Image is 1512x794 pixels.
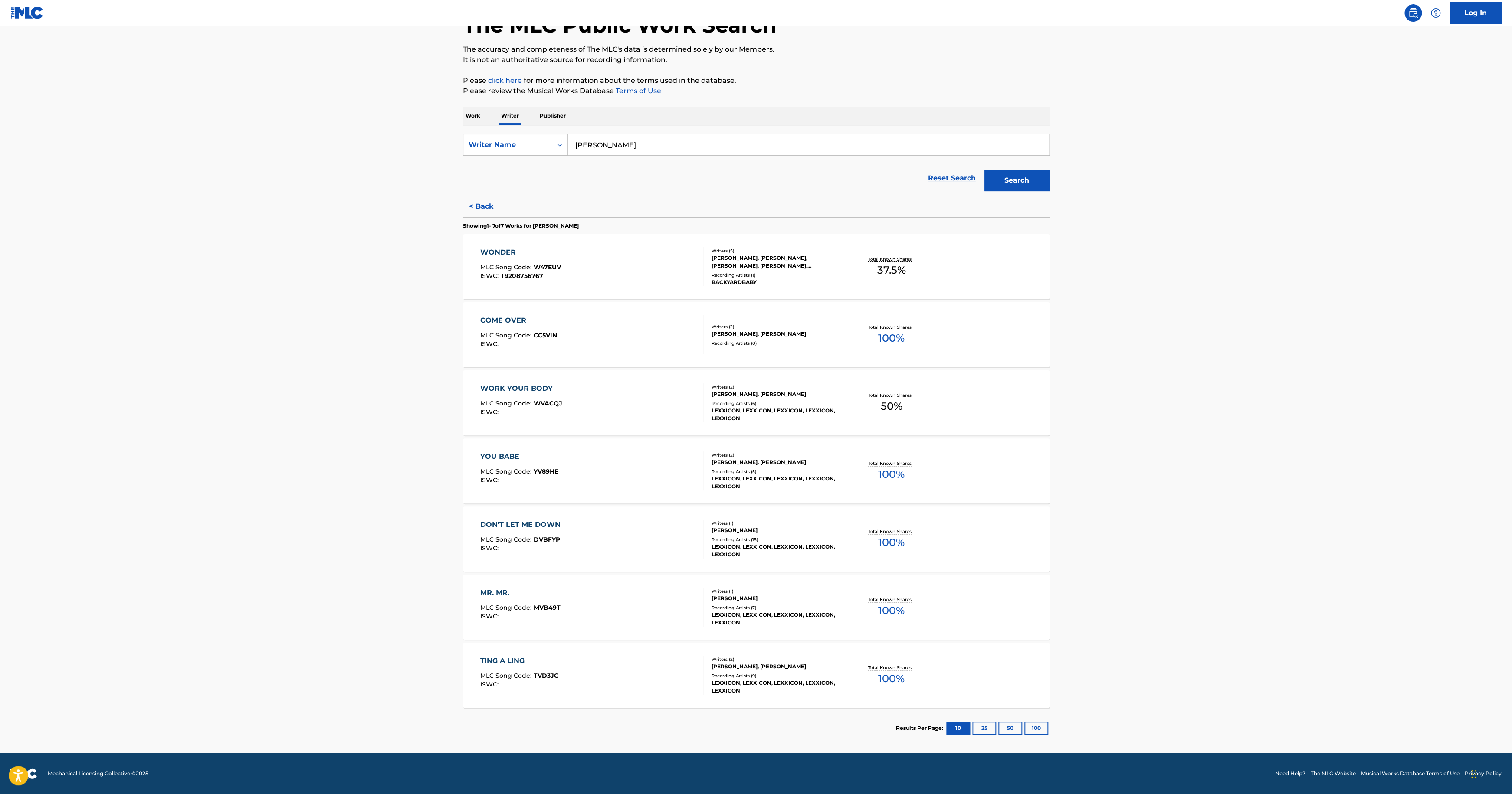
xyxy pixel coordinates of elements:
div: [PERSON_NAME], [PERSON_NAME] [712,458,843,466]
a: COME OVERMLC Song Code:CC5VINISWC:Writers (2)[PERSON_NAME], [PERSON_NAME]Recording Artists (0)Tot... [463,302,1050,367]
img: help [1430,8,1441,18]
div: [PERSON_NAME], [PERSON_NAME] [712,330,843,338]
div: LEXXICON, LEXXICON, LEXXICON, LEXXICON, LEXXICON [712,543,843,559]
span: 100 % [878,467,905,482]
img: logo [10,768,37,779]
a: Musical Works Database Terms of Use [1361,770,1460,778]
form: Search Form [463,134,1050,196]
span: 100 % [878,330,905,346]
p: Total Known Shares: [868,664,915,671]
div: DON'T LET ME DOWN [480,520,565,530]
p: Please review the Musical Works Database [463,86,1050,96]
a: Privacy Policy [1465,770,1502,778]
a: Log In [1450,2,1502,24]
span: ISWC : [480,408,501,416]
div: Writers ( 2 ) [712,384,843,390]
span: ISWC : [480,476,501,484]
p: Writer [499,107,521,125]
span: 37.5 % [877,262,905,278]
div: Writers ( 2 ) [712,452,843,458]
div: Recording Artists ( 6 ) [712,400,843,407]
img: MLC Logo [10,7,44,19]
div: Writers ( 1 ) [712,520,843,526]
span: 50 % [880,399,902,414]
div: COME OVER [480,315,557,326]
span: MLC Song Code : [480,467,534,475]
div: Arrastrar [1471,761,1476,787]
iframe: Chat Widget [1469,752,1512,794]
p: Total Known Shares: [868,596,915,603]
div: LEXXICON, LEXXICON, LEXXICON, LEXXICON, LEXXICON [712,611,843,627]
span: MVB49T [534,604,561,611]
div: Writers ( 2 ) [712,323,843,330]
a: click here [488,76,522,85]
a: TING A LINGMLC Song Code:TVD3JCISWC:Writers (2)[PERSON_NAME], [PERSON_NAME]Recording Artists (9)L... [463,643,1050,708]
button: 25 [972,722,996,735]
span: ISWC : [480,612,501,620]
p: Total Known Shares: [868,528,915,535]
span: ISWC : [480,272,501,280]
span: MLC Song Code : [480,331,534,339]
div: Writers ( 2 ) [712,656,843,663]
div: YOU BABE [480,451,558,462]
p: The accuracy and completeness of The MLC's data is determined solely by our Members. [463,44,1050,55]
button: 50 [998,722,1022,735]
span: 100 % [878,603,905,618]
p: Results Per Page: [896,724,945,732]
p: Total Known Shares: [868,256,915,262]
span: MLC Song Code : [480,536,534,543]
span: DVBFYP [534,536,560,543]
div: LEXXICON, LEXXICON, LEXXICON, LEXXICON, LEXXICON [712,407,843,422]
span: MLC Song Code : [480,399,534,407]
span: MLC Song Code : [480,263,534,271]
span: 100 % [878,671,905,686]
button: Search [984,170,1050,191]
div: [PERSON_NAME] [712,526,843,534]
span: 100 % [878,535,905,550]
span: MLC Song Code : [480,604,534,611]
span: ISWC : [480,544,501,552]
button: < Back [463,196,515,217]
div: Recording Artists ( 0 ) [712,340,843,346]
div: Writer Name [469,140,547,150]
div: Recording Artists ( 9 ) [712,673,843,679]
a: Terms of Use [614,87,661,95]
div: Recording Artists ( 1 ) [712,272,843,278]
img: search [1408,8,1418,18]
button: 100 [1024,722,1048,735]
div: LEXXICON, LEXXICON, LEXXICON, LEXXICON, LEXXICON [712,475,843,490]
div: TING A LING [480,656,558,666]
span: WVACQJ [534,399,562,407]
div: LEXXICON, LEXXICON, LEXXICON, LEXXICON, LEXXICON [712,679,843,695]
div: Writers ( 1 ) [712,588,843,595]
div: [PERSON_NAME] [712,595,843,602]
div: Writers ( 5 ) [712,248,843,254]
div: WORK YOUR BODY [480,383,562,394]
div: Recording Artists ( 7 ) [712,604,843,611]
span: MLC Song Code : [480,672,534,680]
span: YV89HE [534,467,558,475]
span: CC5VIN [534,331,557,339]
a: Public Search [1404,4,1422,22]
p: Showing 1 - 7 of 7 Works for [PERSON_NAME] [463,222,579,230]
div: MR. MR. [480,588,561,598]
div: [PERSON_NAME], [PERSON_NAME] [712,663,843,670]
span: ISWC : [480,340,501,348]
a: Reset Search [924,169,980,188]
div: [PERSON_NAME], [PERSON_NAME] [712,390,843,398]
div: WONDER [480,247,561,258]
p: Total Known Shares: [868,324,915,330]
p: Work [463,107,483,125]
a: WORK YOUR BODYMLC Song Code:WVACQJISWC:Writers (2)[PERSON_NAME], [PERSON_NAME]Recording Artists (... [463,370,1050,435]
p: Publisher [537,107,568,125]
a: DON'T LET ME DOWNMLC Song Code:DVBFYPISWC:Writers (1)[PERSON_NAME]Recording Artists (15)LEXXICON,... [463,506,1050,572]
span: W47EUV [534,263,561,271]
p: Total Known Shares: [868,460,915,467]
button: 10 [946,722,970,735]
a: The MLC Website [1311,770,1356,778]
div: Recording Artists ( 5 ) [712,468,843,475]
a: YOU BABEMLC Song Code:YV89HEISWC:Writers (2)[PERSON_NAME], [PERSON_NAME]Recording Artists (5)LEXX... [463,438,1050,503]
p: Please for more information about the terms used in the database. [463,75,1050,86]
span: ISWC : [480,680,501,688]
div: [PERSON_NAME], [PERSON_NAME], [PERSON_NAME], [PERSON_NAME], [PERSON_NAME] [712,254,843,270]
